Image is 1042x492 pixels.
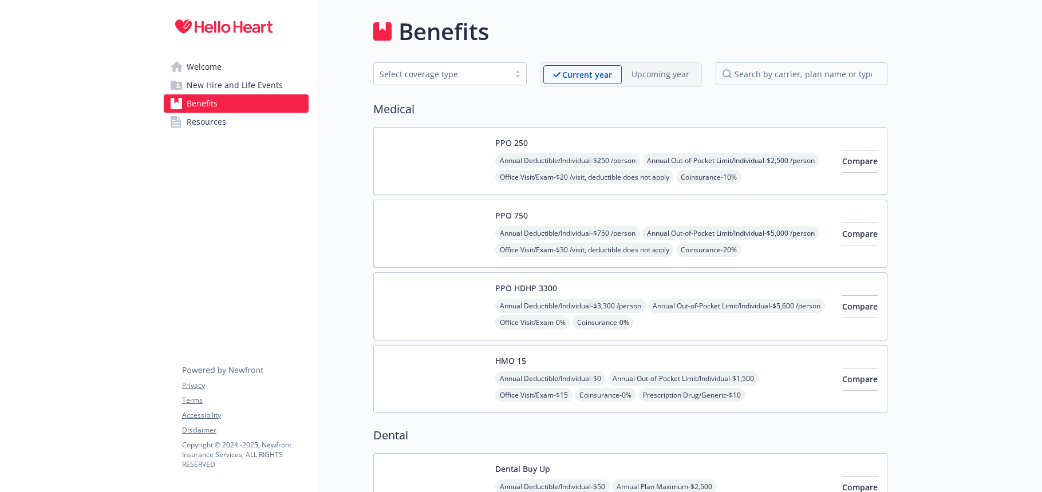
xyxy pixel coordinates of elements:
[642,153,819,168] span: Annual Out-of-Pocket Limit/Individual - $2,500 /person
[187,58,222,76] span: Welcome
[495,355,526,367] button: HMO 15
[608,371,759,386] span: Annual Out-of-Pocket Limit/Individual - $1,500
[380,68,503,80] div: Select coverage type
[575,388,636,402] span: Coinsurance - 0%
[495,170,674,184] span: Office Visit/Exam - $20 /visit, deductible does not apply
[187,113,226,131] span: Resources
[495,282,557,294] button: PPO HDHP 3300
[495,315,570,330] span: Office Visit/Exam - 0%
[562,69,612,81] p: Current year
[676,170,741,184] span: Coinsurance - 10%
[187,94,218,113] span: Benefits
[638,388,745,402] span: Prescription Drug/Generic - $10
[842,295,878,318] button: Compare
[164,76,309,94] a: New Hire and Life Events
[164,94,309,113] a: Benefits
[383,282,486,331] img: Anthem Blue Cross carrier logo
[182,440,308,469] p: Copyright © 2024 - 2025 , Newfront Insurance Services, ALL RIGHTS RESERVED
[495,153,640,168] span: Annual Deductible/Individual - $250 /person
[495,388,573,402] span: Office Visit/Exam - $15
[716,62,887,85] input: search by carrier, plan name or type
[164,58,309,76] a: Welcome
[495,299,646,313] span: Annual Deductible/Individual - $3,300 /person
[842,374,878,384] span: Compare
[164,113,309,131] a: Resources
[842,156,878,166] span: Compare
[842,223,878,245] button: Compare
[495,463,550,475] button: Dental Buy Up
[495,243,674,257] span: Office Visit/Exam - $30 /visit, deductible does not apply
[495,371,606,386] span: Annual Deductible/Individual - $0
[842,301,878,312] span: Compare
[842,368,878,391] button: Compare
[642,226,819,240] span: Annual Out-of-Pocket Limit/Individual - $5,000 /person
[182,380,308,391] a: Privacy
[373,101,887,118] h2: Medical
[495,209,528,221] button: PPO 750
[383,209,486,258] img: Anthem Blue Cross carrier logo
[182,425,308,435] a: Disclaimer
[622,65,699,84] span: Upcoming year
[676,243,741,257] span: Coinsurance - 20%
[842,150,878,173] button: Compare
[383,137,486,185] img: Anthem Blue Cross carrier logo
[398,14,489,49] h1: Benefits
[495,226,640,240] span: Annual Deductible/Individual - $750 /person
[631,68,689,80] p: Upcoming year
[573,315,634,330] span: Coinsurance - 0%
[182,410,308,420] a: Accessibility
[495,137,528,149] button: PPO 250
[842,228,878,239] span: Compare
[373,427,887,444] h2: Dental
[182,395,308,406] a: Terms
[187,76,283,94] span: New Hire and Life Events
[648,299,825,313] span: Annual Out-of-Pocket Limit/Individual - $5,600 /person
[383,355,486,403] img: Kaiser Permanente Insurance Company carrier logo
